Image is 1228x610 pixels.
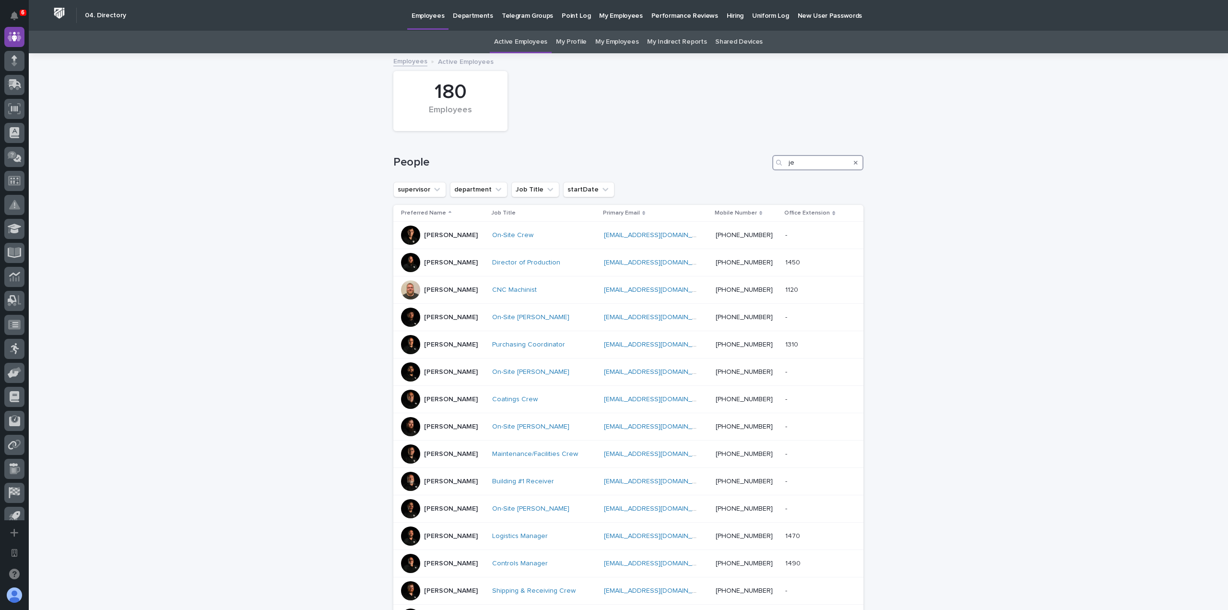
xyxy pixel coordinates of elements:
p: [PERSON_NAME] [424,341,478,349]
a: Powered byPylon [68,178,116,185]
input: Search [772,155,863,170]
span: Onboarding Call [70,121,122,131]
tr: [PERSON_NAME]Maintenance/Facilities Crew [EMAIL_ADDRESS][DOMAIN_NAME] [PHONE_NUMBER]-- [393,441,863,468]
tr: [PERSON_NAME]Director of Production [EMAIL_ADDRESS][DOMAIN_NAME] [PHONE_NUMBER]14501450 [393,249,863,276]
a: Employees [393,55,427,66]
span: Pylon [95,178,116,185]
a: [PHONE_NUMBER] [716,560,773,567]
p: - [785,448,789,458]
p: [PERSON_NAME] [424,368,478,376]
a: Maintenance/Facilities Crew [492,450,578,458]
button: users-avatar [4,585,24,605]
tr: [PERSON_NAME]Controls Manager [EMAIL_ADDRESS][DOMAIN_NAME] [PHONE_NUMBER]14901490 [393,550,863,577]
button: supervisor [393,182,446,197]
a: [PHONE_NUMBER] [716,478,773,485]
tr: [PERSON_NAME]On-Site [PERSON_NAME] [EMAIL_ADDRESS][DOMAIN_NAME] [PHONE_NUMBER]-- [393,495,863,523]
a: 📖Help Docs [6,118,56,135]
a: My Indirect Reports [647,31,707,53]
div: We're available if you need us! [33,158,121,166]
p: Welcome 👋 [10,38,175,54]
tr: [PERSON_NAME]On-Site [PERSON_NAME] [EMAIL_ADDRESS][DOMAIN_NAME] [PHONE_NUMBER]-- [393,359,863,386]
p: [PERSON_NAME] [424,313,478,322]
p: - [785,585,789,595]
a: [EMAIL_ADDRESS][DOMAIN_NAME] [604,314,712,321]
a: [PHONE_NUMBER] [716,451,773,457]
p: - [785,421,789,431]
p: 1310 [785,339,800,349]
a: Active Employees [494,31,547,53]
p: [PERSON_NAME] [424,505,478,513]
div: 180 [410,80,491,104]
p: - [785,476,789,486]
p: Active Employees [438,56,494,66]
a: [PHONE_NUMBER] [716,396,773,403]
button: startDate [563,182,614,197]
p: 1470 [785,530,802,540]
a: [EMAIL_ADDRESS][DOMAIN_NAME] [604,587,712,594]
a: [EMAIL_ADDRESS][DOMAIN_NAME] [604,341,712,348]
p: [PERSON_NAME] [424,231,478,239]
a: [PHONE_NUMBER] [716,287,773,293]
a: Logistics Manager [492,532,548,540]
a: On-Site Crew [492,231,533,239]
p: [PERSON_NAME] [424,478,478,486]
p: Job Title [491,208,516,218]
p: [PERSON_NAME] [424,395,478,404]
div: Start new chat [33,149,157,158]
div: Notifications6 [12,12,24,27]
div: 📖 [10,122,17,130]
a: My Employees [595,31,638,53]
a: [PHONE_NUMBER] [716,259,773,266]
p: [PERSON_NAME] [424,450,478,458]
p: Preferred Name [401,208,446,218]
a: [EMAIL_ADDRESS][DOMAIN_NAME] [604,478,712,485]
p: Mobile Number [715,208,757,218]
p: [PERSON_NAME] [424,259,478,267]
a: [PHONE_NUMBER] [716,341,773,348]
p: How can we help? [10,54,175,69]
a: Director of Production [492,259,560,267]
tr: [PERSON_NAME]On-Site [PERSON_NAME] [EMAIL_ADDRESS][DOMAIN_NAME] [PHONE_NUMBER]-- [393,413,863,441]
a: Coatings Crew [492,395,538,404]
a: Shipping & Receiving Crew [492,587,576,595]
tr: [PERSON_NAME]On-Site Crew [EMAIL_ADDRESS][DOMAIN_NAME] [PHONE_NUMBER]-- [393,222,863,249]
button: department [450,182,508,197]
img: 1736555164131-43832dd5-751b-4058-ba23-39d91318e5a0 [10,149,27,166]
img: Stacker [10,10,29,29]
a: [EMAIL_ADDRESS][DOMAIN_NAME] [604,232,712,239]
span: Help Docs [19,121,52,131]
a: On-Site [PERSON_NAME] [492,368,569,376]
button: Open support chat [4,564,24,584]
p: - [785,311,789,322]
a: [EMAIL_ADDRESS][DOMAIN_NAME] [604,505,712,512]
p: [PERSON_NAME] [424,286,478,294]
a: [PHONE_NUMBER] [716,232,773,239]
tr: [PERSON_NAME]On-Site [PERSON_NAME] [EMAIL_ADDRESS][DOMAIN_NAME] [PHONE_NUMBER]-- [393,304,863,331]
p: [PERSON_NAME] [424,560,478,568]
a: [PHONE_NUMBER] [716,505,773,512]
button: Open workspace settings [4,543,24,563]
tr: [PERSON_NAME]Shipping & Receiving Crew [EMAIL_ADDRESS][DOMAIN_NAME] [PHONE_NUMBER]-- [393,577,863,605]
a: [EMAIL_ADDRESS][DOMAIN_NAME] [604,533,712,539]
p: [PERSON_NAME] [424,532,478,540]
button: Notifications [4,6,24,26]
a: My Profile [556,31,587,53]
button: Add a new app... [4,523,24,543]
a: [EMAIL_ADDRESS][DOMAIN_NAME] [604,396,712,403]
p: - [785,394,789,404]
p: [PERSON_NAME] [424,587,478,595]
a: On-Site [PERSON_NAME] [492,313,569,322]
p: - [785,366,789,376]
tr: [PERSON_NAME]Coatings Crew [EMAIL_ADDRESS][DOMAIN_NAME] [PHONE_NUMBER]-- [393,386,863,413]
a: 🔗Onboarding Call [56,118,126,135]
div: Employees [410,105,491,125]
a: [PHONE_NUMBER] [716,423,773,430]
a: [EMAIL_ADDRESS][DOMAIN_NAME] [604,259,712,266]
a: [PHONE_NUMBER] [716,533,773,539]
a: Controls Manager [492,560,548,568]
button: Job Title [511,182,559,197]
p: - [785,503,789,513]
a: [PHONE_NUMBER] [716,314,773,321]
a: CNC Machinist [492,286,537,294]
